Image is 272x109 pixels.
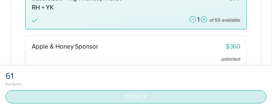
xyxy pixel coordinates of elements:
span: available [222,17,240,23]
span: $ [226,43,229,50]
div: backers [6,81,134,87]
span: unlimited [221,56,240,62]
div: 1 [197,17,200,23]
span: RH + YK [32,3,175,13]
span: Apple & Honey Sponsor [32,43,98,50]
span: 55 [215,17,221,23]
a: Donate [6,90,266,103]
span: 360 [229,43,240,50]
span: 61 [6,71,14,81]
span: of [210,17,214,23]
